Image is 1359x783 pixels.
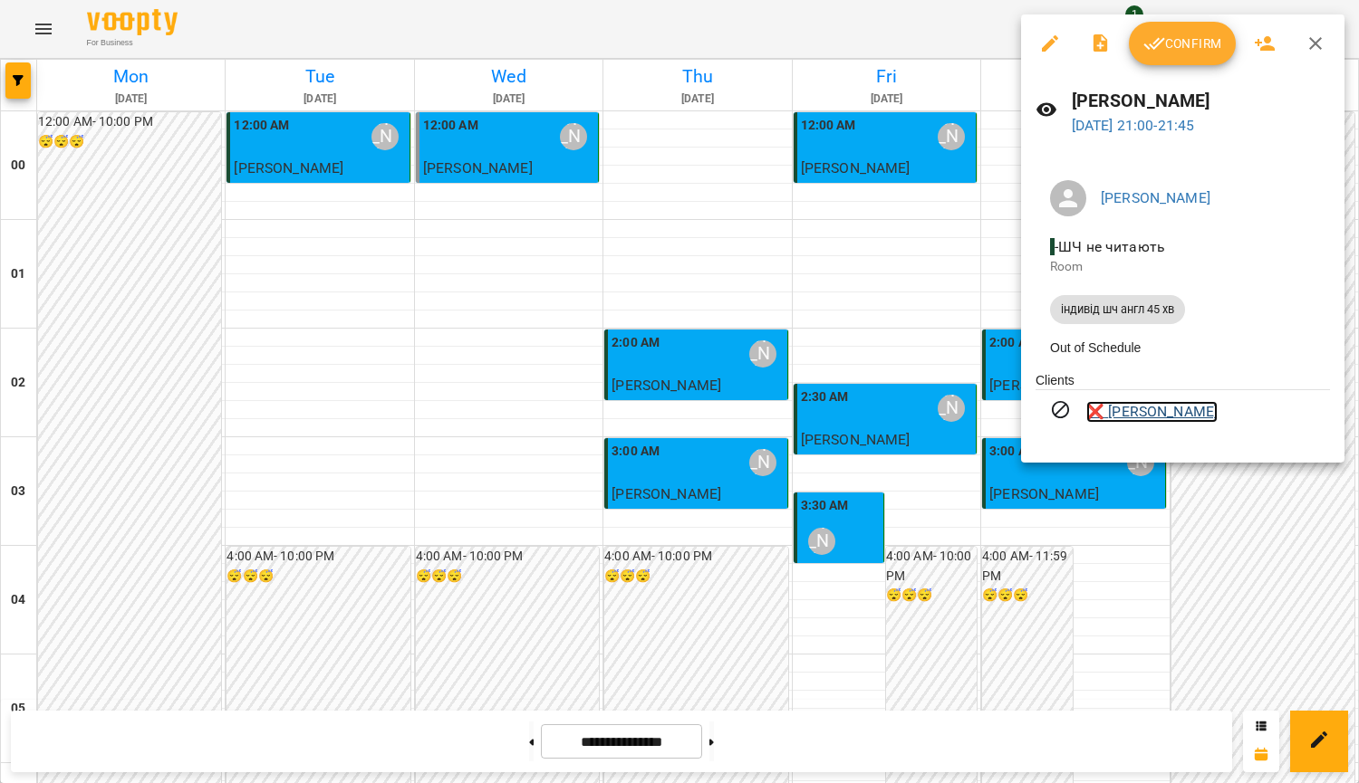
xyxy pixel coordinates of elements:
[1036,371,1330,441] ul: Clients
[1050,258,1316,276] p: Room
[1086,401,1218,423] a: ❌ [PERSON_NAME]
[1050,238,1169,255] span: - ШЧ не читають
[1072,87,1330,115] h6: [PERSON_NAME]
[1050,301,1185,318] span: індивід шч англ 45 хв
[1050,399,1072,421] svg: Visit canceled
[1101,189,1210,206] a: [PERSON_NAME]
[1072,117,1195,134] a: [DATE] 21:00-21:45
[1036,331,1330,364] li: Out of Schedule
[1129,22,1236,65] button: Confirm
[1143,33,1221,54] span: Confirm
